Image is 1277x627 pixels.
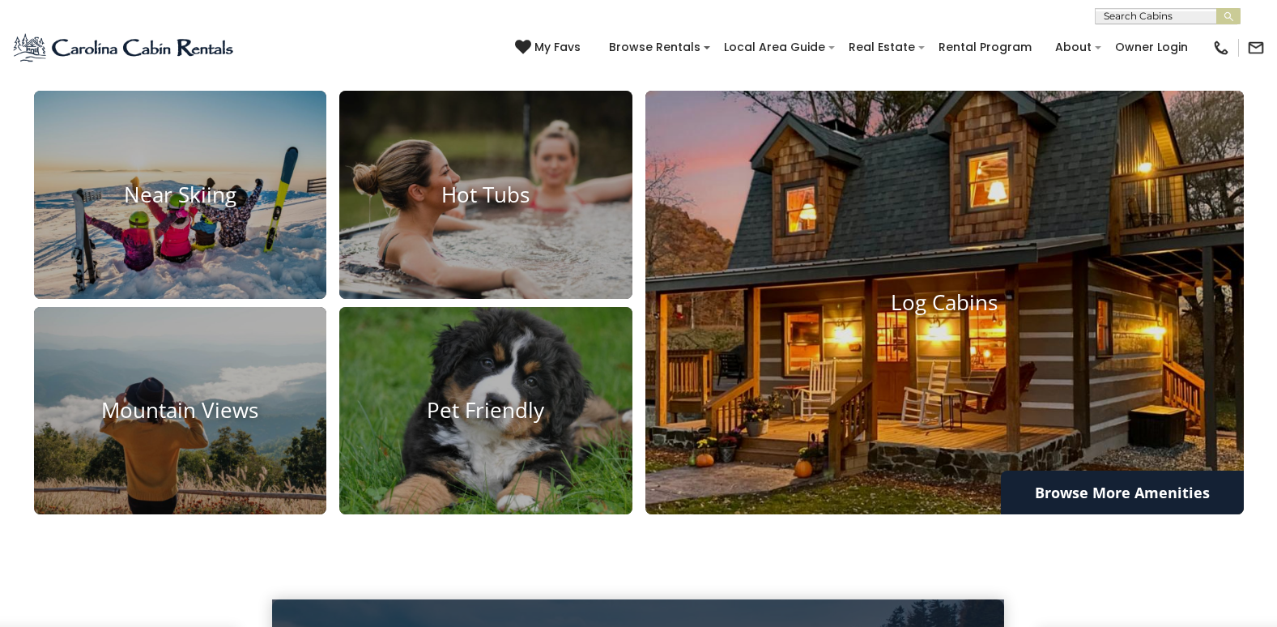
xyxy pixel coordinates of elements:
a: Mountain Views [34,307,327,515]
h4: Log Cabins [645,290,1244,315]
img: mail-regular-black.png [1247,39,1265,57]
h4: Near Skiing [34,182,327,207]
a: Hot Tubs [339,91,632,299]
a: Rental Program [930,35,1040,60]
img: Blue-2.png [12,32,236,64]
h4: Pet Friendly [339,399,632,424]
a: Pet Friendly [339,307,632,515]
span: My Favs [534,39,581,56]
a: Owner Login [1107,35,1196,60]
a: Browse Rentals [601,35,709,60]
a: Local Area Guide [716,35,833,60]
h4: Hot Tubs [339,182,632,207]
img: phone-regular-black.png [1212,39,1230,57]
h4: Mountain Views [34,399,327,424]
a: About [1047,35,1100,60]
a: My Favs [515,39,585,57]
a: Near Skiing [34,91,327,299]
a: Real Estate [841,35,923,60]
a: Browse More Amenities [1001,471,1244,514]
a: Log Cabins [645,91,1244,514]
